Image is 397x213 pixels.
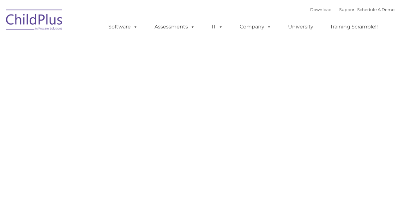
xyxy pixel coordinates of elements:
a: Schedule A Demo [357,7,394,12]
a: Software [102,21,144,33]
a: University [282,21,320,33]
a: Assessments [148,21,201,33]
a: Training Scramble!! [324,21,384,33]
font: | [310,7,394,12]
a: Company [233,21,278,33]
img: ChildPlus by Procare Solutions [3,5,66,37]
a: IT [205,21,229,33]
a: Support [339,7,356,12]
a: Download [310,7,332,12]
